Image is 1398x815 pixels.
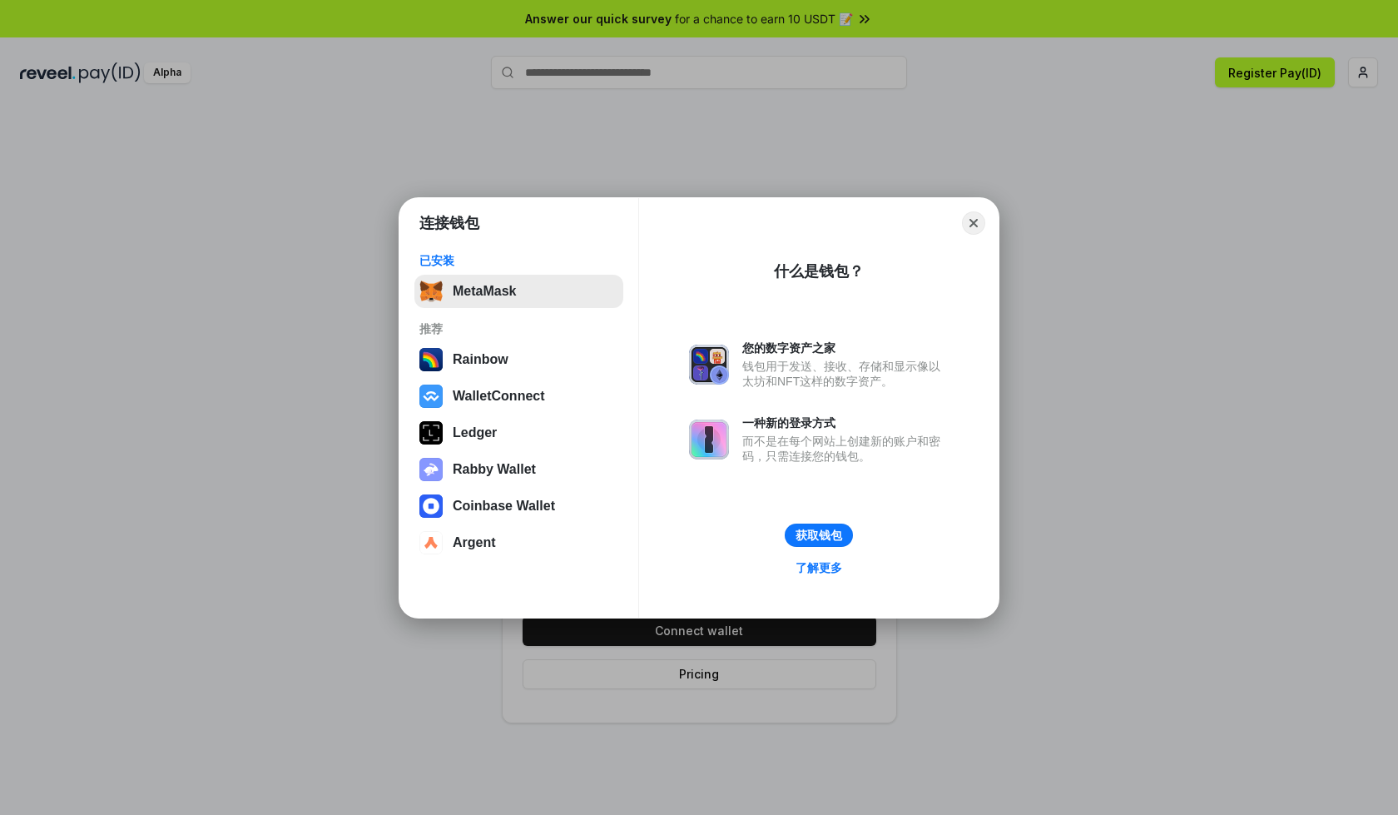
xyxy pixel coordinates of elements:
[689,420,729,460] img: svg+xml,%3Csvg%20xmlns%3D%22http%3A%2F%2Fwww.w3.org%2F2000%2Fsvg%22%20fill%3D%22none%22%20viewBox...
[453,462,536,477] div: Rabby Wallet
[742,340,949,355] div: 您的数字资产之家
[419,348,443,371] img: svg+xml,%3Csvg%20width%3D%22120%22%20height%3D%22120%22%20viewBox%3D%220%200%20120%20120%22%20fil...
[453,499,555,514] div: Coinbase Wallet
[419,280,443,303] img: svg+xml,%3Csvg%20fill%3D%22none%22%20height%3D%2233%22%20viewBox%3D%220%200%2035%2033%22%20width%...
[796,560,842,575] div: 了解更多
[453,352,508,367] div: Rainbow
[785,524,853,547] button: 获取钱包
[419,531,443,554] img: svg+xml,%3Csvg%20width%3D%2228%22%20height%3D%2228%22%20viewBox%3D%220%200%2028%2028%22%20fill%3D...
[962,211,985,235] button: Close
[796,528,842,543] div: 获取钱包
[414,343,623,376] button: Rainbow
[742,359,949,389] div: 钱包用于发送、接收、存储和显示像以太坊和NFT这样的数字资产。
[419,321,618,336] div: 推荐
[419,494,443,518] img: svg+xml,%3Csvg%20width%3D%2228%22%20height%3D%2228%22%20viewBox%3D%220%200%2028%2028%22%20fill%3D...
[786,557,852,579] a: 了解更多
[414,453,623,486] button: Rabby Wallet
[453,284,516,299] div: MetaMask
[419,253,618,268] div: 已安装
[742,415,949,430] div: 一种新的登录方式
[419,385,443,408] img: svg+xml,%3Csvg%20width%3D%2228%22%20height%3D%2228%22%20viewBox%3D%220%200%2028%2028%22%20fill%3D...
[414,416,623,450] button: Ledger
[453,425,497,440] div: Ledger
[774,261,864,281] div: 什么是钱包？
[419,213,479,233] h1: 连接钱包
[742,434,949,464] div: 而不是在每个网站上创建新的账户和密码，只需连接您的钱包。
[414,526,623,559] button: Argent
[419,458,443,481] img: svg+xml,%3Csvg%20xmlns%3D%22http%3A%2F%2Fwww.w3.org%2F2000%2Fsvg%22%20fill%3D%22none%22%20viewBox...
[414,489,623,523] button: Coinbase Wallet
[453,389,545,404] div: WalletConnect
[414,275,623,308] button: MetaMask
[453,535,496,550] div: Argent
[419,421,443,445] img: svg+xml,%3Csvg%20xmlns%3D%22http%3A%2F%2Fwww.w3.org%2F2000%2Fsvg%22%20width%3D%2228%22%20height%3...
[689,345,729,385] img: svg+xml,%3Csvg%20xmlns%3D%22http%3A%2F%2Fwww.w3.org%2F2000%2Fsvg%22%20fill%3D%22none%22%20viewBox...
[414,380,623,413] button: WalletConnect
